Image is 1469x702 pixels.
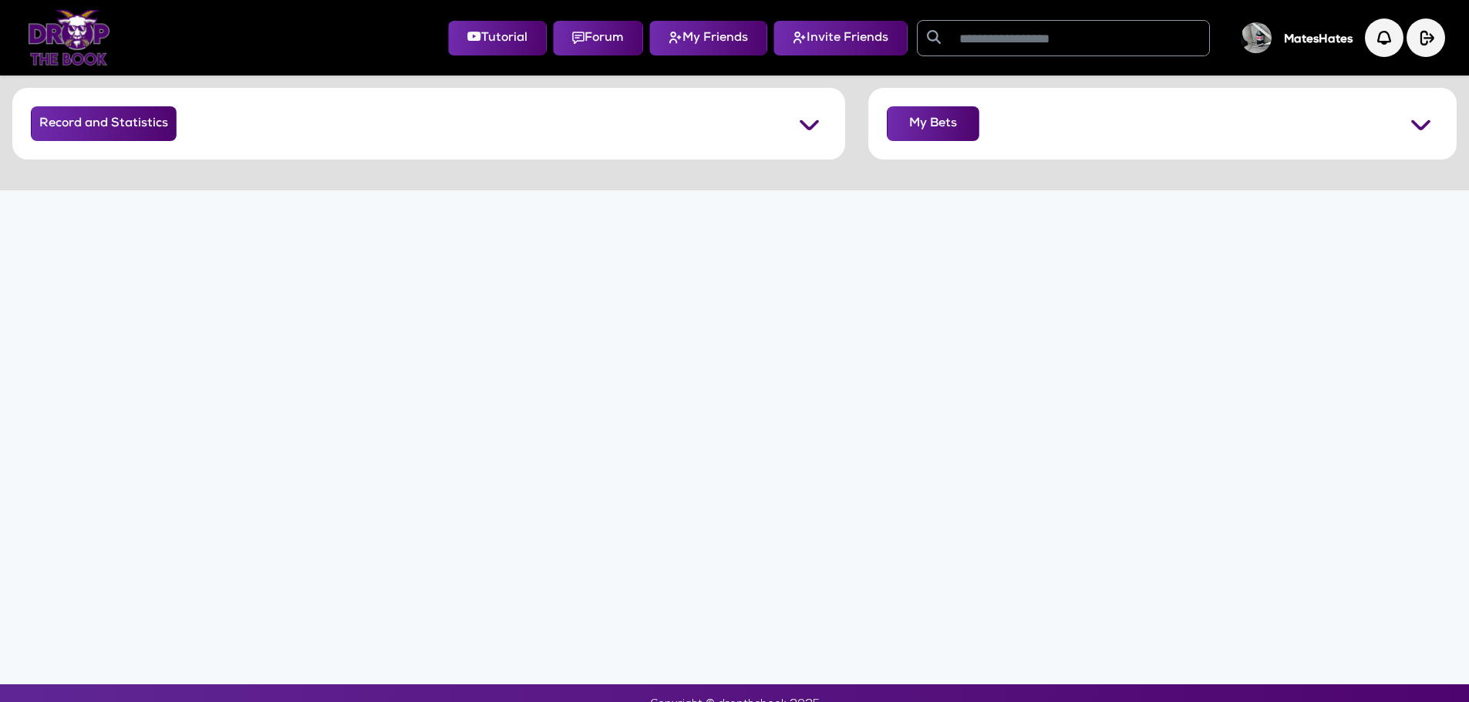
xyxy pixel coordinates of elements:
[31,106,177,141] button: Record and Statistics
[773,21,908,55] button: Invite Friends
[649,21,767,55] button: My Friends
[448,21,547,55] button: Tutorial
[1284,33,1353,47] h5: MatesHates
[887,106,979,141] button: My Bets
[28,10,110,65] img: Logo
[553,21,643,55] button: Forum
[1241,22,1272,53] img: User
[1365,18,1403,57] img: Notification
